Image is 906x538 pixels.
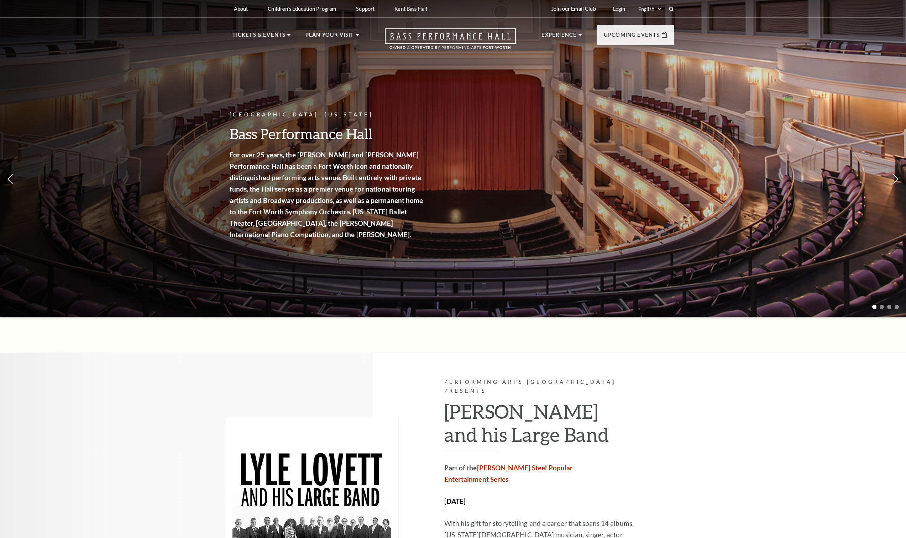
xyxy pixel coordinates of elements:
[444,400,635,452] h2: [PERSON_NAME] and his Large Band
[356,6,375,12] p: Support
[541,31,577,43] p: Experience
[268,6,336,12] p: Children's Education Program
[234,6,248,12] p: About
[230,151,423,239] strong: For over 25 years, the [PERSON_NAME] and [PERSON_NAME] Performance Hall has been a Fort Worth ico...
[230,110,425,119] p: [GEOGRAPHIC_DATA], [US_STATE]
[444,464,573,483] a: [PERSON_NAME] Steel Popular Entertainment Series
[637,6,662,12] select: Select:
[444,497,466,505] strong: [DATE]
[232,31,286,43] p: Tickets & Events
[604,31,660,43] p: Upcoming Events
[230,125,425,143] h3: Bass Performance Hall
[394,6,427,12] p: Rent Bass Hall
[444,378,635,396] p: Performing Arts [GEOGRAPHIC_DATA] Presents
[444,464,573,483] strong: Part of the
[305,31,354,43] p: Plan Your Visit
